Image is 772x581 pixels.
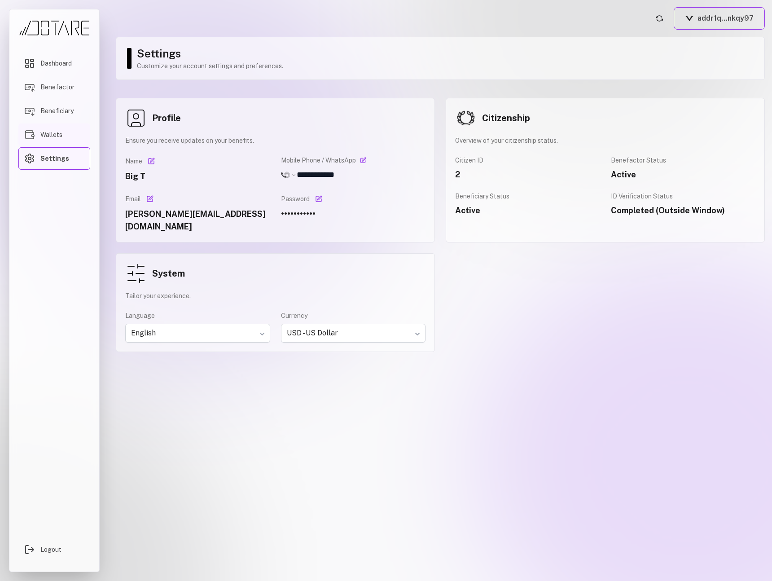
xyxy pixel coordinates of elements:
[455,192,600,201] label: Beneficiary Status
[313,194,324,204] button: Edit
[125,324,270,343] button: English
[281,324,426,343] button: USD - US Dollar
[152,112,181,124] h2: Profile
[281,194,310,203] label: Password
[152,267,185,280] h2: System
[24,129,35,140] img: Wallets
[125,263,147,284] img: System
[125,136,425,145] p: Ensure you receive updates on your benefits.
[281,311,426,320] label: Currency
[652,11,667,26] button: Refresh account status
[455,107,477,129] img: Laurel
[125,311,270,320] label: Language
[24,82,35,92] img: Benefactor
[611,204,756,217] div: Completed (Outside Window)
[287,328,420,339] span: USD - US Dollar
[18,20,90,36] img: Dotare Logo
[482,112,530,124] h2: Citizenship
[455,168,600,181] div: 2
[40,59,72,68] span: Dashboard
[125,208,270,233] div: [PERSON_NAME][EMAIL_ADDRESS][DOMAIN_NAME]
[455,204,600,217] div: Active
[125,170,270,183] div: Big T
[40,130,62,139] span: Wallets
[611,168,756,181] div: Active
[40,154,69,163] span: Settings
[125,291,425,300] p: Tailor your experience.
[281,208,426,220] div: •••••••••••
[455,156,600,165] label: Citizen ID
[685,16,694,21] img: Vespr logo
[137,62,755,70] p: Customize your account settings and preferences.
[40,106,74,115] span: Beneficiary
[40,545,61,554] span: Logout
[125,157,142,166] label: Name
[137,46,755,61] h1: Settings
[674,7,765,30] button: addr1q...nkqy97
[125,107,147,129] img: Profile
[611,192,673,201] label: ID Verification Status
[455,136,755,145] p: Overview of your citizenship status.
[281,156,356,165] label: Mobile Phone / WhatsApp
[131,328,264,339] span: English
[145,194,155,204] button: Edit
[146,156,157,167] button: Edit
[40,83,75,92] span: Benefactor
[611,156,756,165] label: Benefactor Status
[24,106,35,116] img: Beneficiary
[125,194,141,203] label: Email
